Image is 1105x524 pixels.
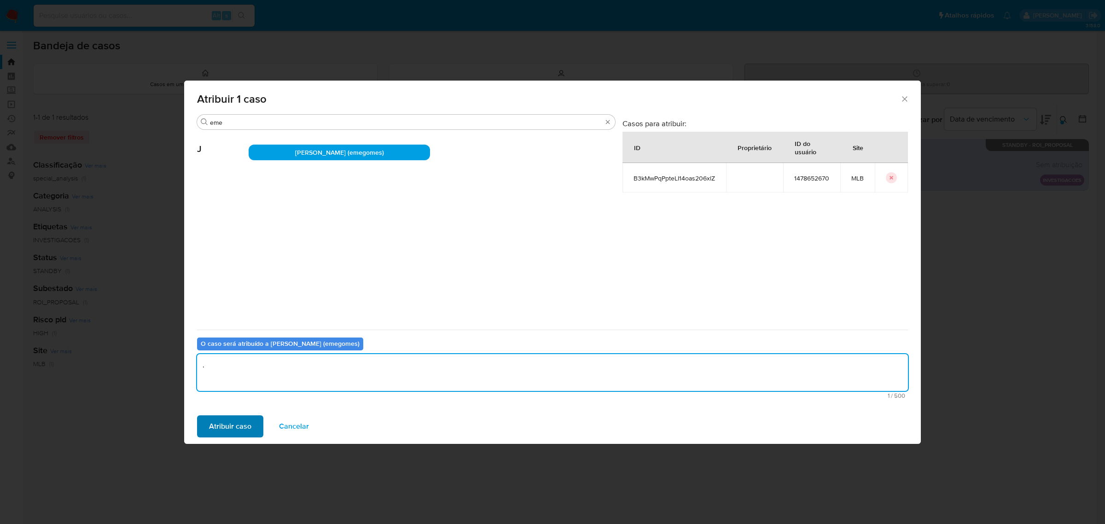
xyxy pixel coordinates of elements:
div: ID do usuário [784,132,840,163]
button: Apagar busca [604,118,611,126]
span: MLB [851,174,864,182]
span: B3kMwPqPpteLI14oas206xlZ [634,174,715,182]
button: icon-button [886,172,897,183]
div: [PERSON_NAME] (emegomes) [249,145,430,160]
div: ID [623,136,651,158]
span: [PERSON_NAME] (emegomes) [295,148,384,157]
button: Fechar a janela [900,94,908,103]
div: Site [842,136,874,158]
span: Máximo de 500 caracteres [200,393,905,399]
div: assign-modal [184,81,921,444]
span: J [197,130,249,155]
h3: Casos para atribuir: [622,119,908,128]
span: 1478652670 [794,174,829,182]
input: Analista de pesquisa [210,118,602,127]
span: Atribuir caso [209,416,251,437]
div: Proprietário [727,136,783,158]
button: Atribuir caso [197,415,263,437]
span: Atribuir 1 caso [197,93,900,105]
b: O caso será atribuído a [PERSON_NAME] (emegomes) [201,339,360,348]
textarea: . [197,354,908,391]
button: Cancelar [267,415,321,437]
span: Cancelar [279,416,309,437]
button: Procurar [201,118,208,126]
